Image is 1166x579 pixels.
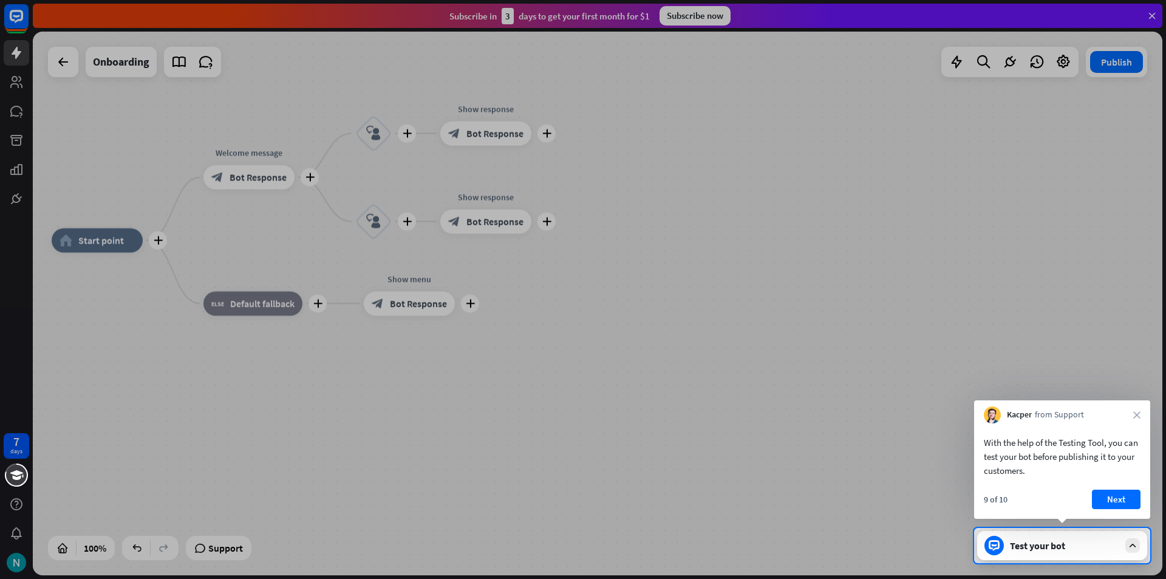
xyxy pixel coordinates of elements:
span: Kacper [1007,409,1032,421]
button: Open LiveChat chat widget [10,5,46,41]
button: Next [1092,490,1140,509]
div: With the help of the Testing Tool, you can test your bot before publishing it to your customers. [984,436,1140,478]
div: Test your bot [1010,540,1119,552]
i: close [1133,411,1140,419]
span: from Support [1035,409,1084,421]
div: 9 of 10 [984,494,1007,505]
